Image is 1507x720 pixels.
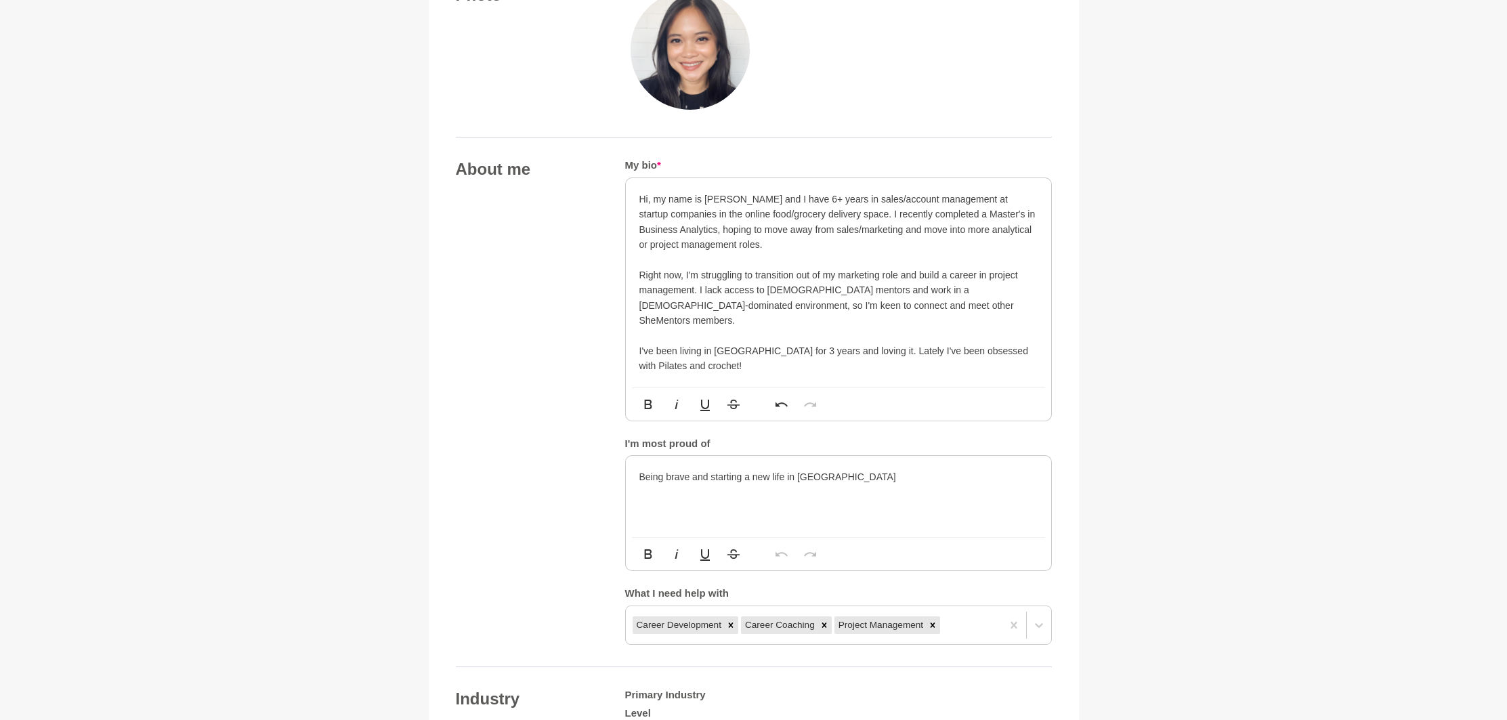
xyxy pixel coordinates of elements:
[741,616,817,634] div: Career Coaching
[797,391,823,418] button: Redo (⌘⇧Z)
[639,192,1038,253] p: Hi, my name is [PERSON_NAME] and I have 6+ years in sales/account management at startup companies...
[635,541,661,568] button: Bold (⌘B)
[834,616,925,634] div: Project Management
[692,541,718,568] button: Underline (⌘U)
[769,391,794,418] button: Undo (⌘Z)
[625,707,1052,720] h5: Level
[721,391,746,418] button: Strikethrough (⌘S)
[797,541,823,568] button: Redo (⌘⇧Z)
[635,391,661,418] button: Bold (⌘B)
[692,391,718,418] button: Underline (⌘U)
[625,159,1052,172] h5: My bio
[633,616,723,634] div: Career Development
[639,469,1038,484] p: Being brave and starting a new life in [GEOGRAPHIC_DATA]
[456,689,598,709] h4: Industry
[664,391,689,418] button: Italic (⌘I)
[625,438,1052,450] h5: I'm most proud of
[456,159,598,179] h4: About me
[639,268,1038,329] p: Right now, I'm struggling to transition out of my marketing role and build a career in project ma...
[625,689,1052,702] h5: Primary Industry
[625,587,1052,600] h5: What I need help with
[721,541,746,568] button: Strikethrough (⌘S)
[639,343,1038,374] p: I've been living in [GEOGRAPHIC_DATA] for 3 years and loving it. Lately I've been obsessed with P...
[769,541,794,568] button: Undo (⌘Z)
